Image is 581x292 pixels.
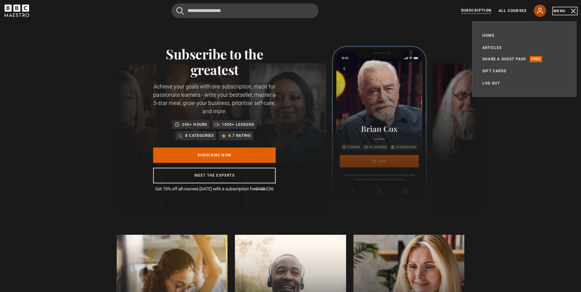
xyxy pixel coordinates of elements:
[482,32,495,39] a: Home
[482,68,506,74] a: Gift Cards
[153,82,276,115] p: Achieve your goals with one subscription, made for passionate learners - write your bestseller, m...
[153,46,276,77] h1: Subscribe to the greatest
[153,168,276,183] a: Meet the experts
[228,133,251,139] p: 4.7 rating
[153,186,276,192] p: Get 70% off all courses [DATE] with a subscription for
[461,8,491,14] a: Subscription
[530,56,542,62] p: Free
[482,56,526,62] a: Share a guest pass
[182,122,207,128] p: 200+ hours
[255,186,265,191] span: £120
[185,133,214,139] p: 8 categories
[499,8,526,13] a: All Courses
[222,122,254,128] p: 1000+ lessons
[266,186,274,191] span: £36
[176,7,184,15] button: Submit the search query
[172,3,319,18] input: Search
[153,148,276,163] a: Subscribe Now
[553,8,576,14] button: Toggle navigation
[482,80,500,86] a: Log out
[482,45,502,51] a: Articles
[5,5,29,17] svg: BBC Maestro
